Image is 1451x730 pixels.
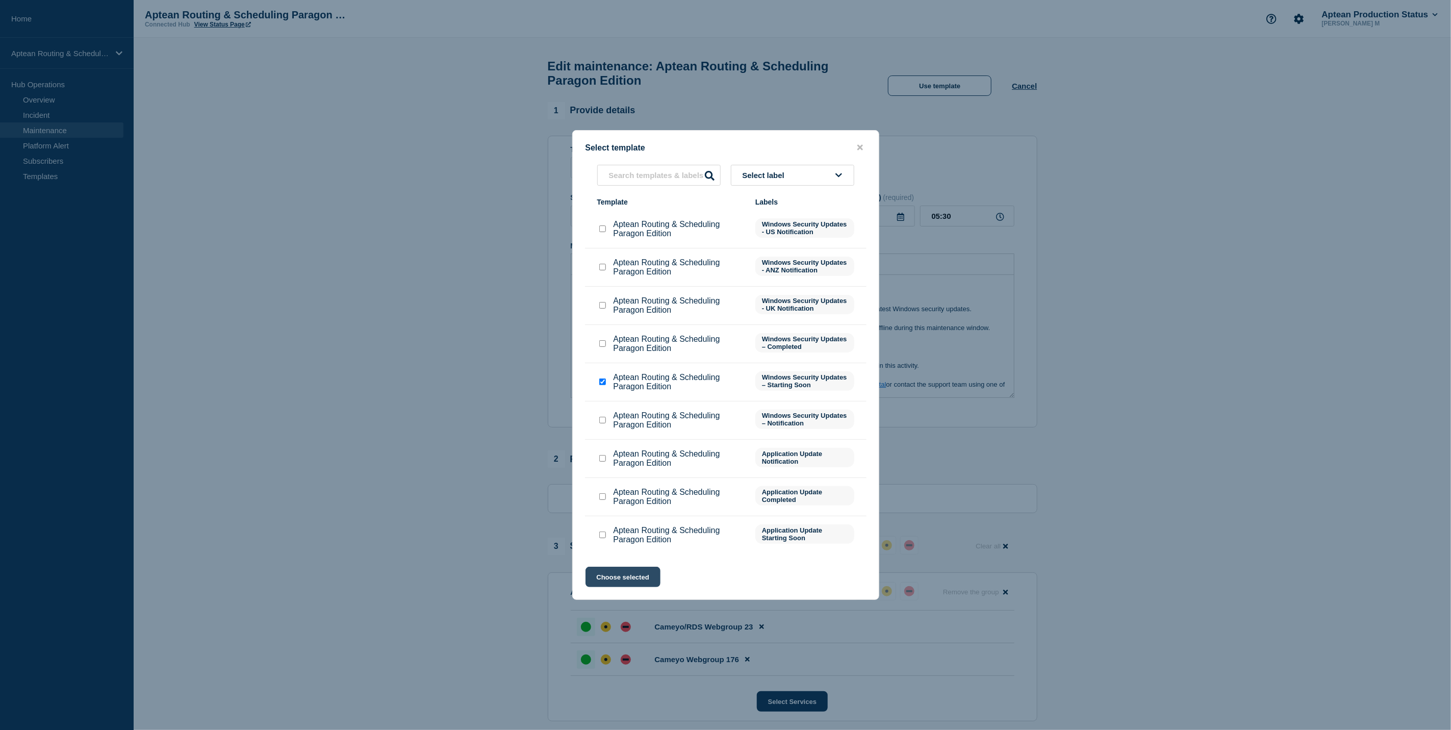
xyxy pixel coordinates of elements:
span: Windows Security Updates – Starting Soon [755,371,854,391]
button: Choose selected [586,567,660,587]
input: Aptean Routing & Scheduling Paragon Edition checkbox [599,417,606,423]
p: Aptean Routing & Scheduling Paragon Edition [614,335,745,353]
span: Windows Security Updates – Notification [755,410,854,429]
span: Windows Security Updates - ANZ Notification [755,257,854,276]
p: Aptean Routing & Scheduling Paragon Edition [614,526,745,544]
p: Aptean Routing & Scheduling Paragon Edition [614,373,745,391]
button: close button [854,143,866,153]
p: Aptean Routing & Scheduling Paragon Edition [614,220,745,238]
div: Labels [755,198,854,206]
input: Aptean Routing & Scheduling Paragon Edition checkbox [599,455,606,462]
span: Windows Security Updates – Completed [755,333,854,353]
span: Windows Security Updates - UK Notification [755,295,854,314]
input: Aptean Routing & Scheduling Paragon Edition checkbox [599,493,606,500]
p: Aptean Routing & Scheduling Paragon Edition [614,488,745,506]
p: Aptean Routing & Scheduling Paragon Edition [614,296,745,315]
input: Aptean Routing & Scheduling Paragon Edition checkbox [599,264,606,270]
input: Aptean Routing & Scheduling Paragon Edition checkbox [599,225,606,232]
span: Application Update Starting Soon [755,524,854,544]
span: Application Update Notification [755,448,854,467]
input: Aptean Routing & Scheduling Paragon Edition checkbox [599,379,606,385]
p: Aptean Routing & Scheduling Paragon Edition [614,258,745,276]
div: Template [597,198,745,206]
span: Windows Security Updates - US Notification [755,218,854,238]
p: Aptean Routing & Scheduling Paragon Edition [614,411,745,430]
p: Aptean Routing & Scheduling Paragon Edition [614,449,745,468]
input: Search templates & labels [597,165,721,186]
span: Application Update Completed [755,486,854,506]
input: Aptean Routing & Scheduling Paragon Edition checkbox [599,532,606,538]
span: Select label [743,171,789,180]
button: Select label [731,165,854,186]
input: Aptean Routing & Scheduling Paragon Edition checkbox [599,302,606,309]
div: Select template [573,143,879,153]
input: Aptean Routing & Scheduling Paragon Edition checkbox [599,340,606,347]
